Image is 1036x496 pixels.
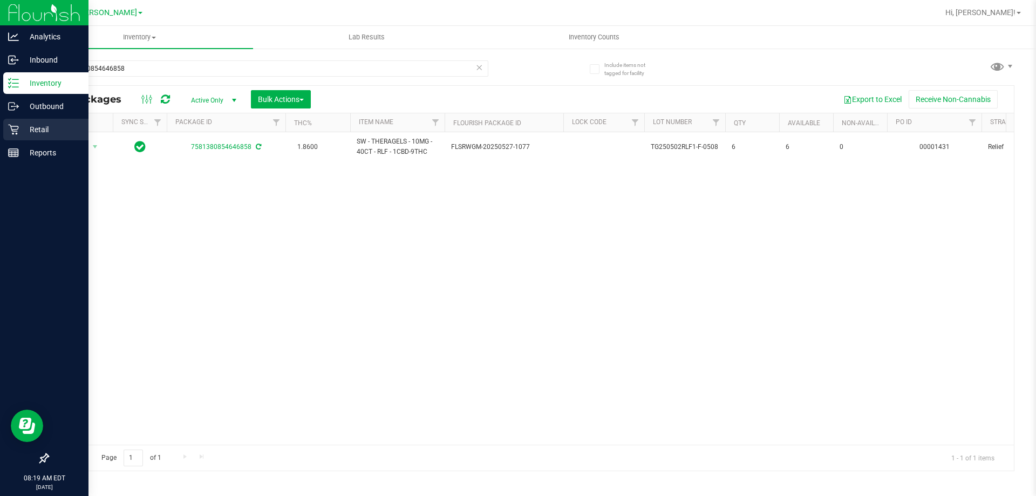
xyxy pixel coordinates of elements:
[26,32,253,42] span: Inventory
[8,124,19,135] inline-svg: Retail
[945,8,1015,17] span: Hi, [PERSON_NAME]!
[134,139,146,154] span: In Sync
[909,90,998,108] button: Receive Non-Cannabis
[92,450,170,466] span: Page of 1
[451,142,557,152] span: FLSRWGM-20250527-1077
[19,100,84,113] p: Outbound
[149,113,167,132] a: Filter
[453,119,521,127] a: Flourish Package ID
[19,77,84,90] p: Inventory
[292,139,323,155] span: 1.8600
[626,113,644,132] a: Filter
[734,119,746,127] a: Qty
[121,118,163,126] a: Sync Status
[943,450,1003,466] span: 1 - 1 of 1 items
[253,26,480,49] a: Lab Results
[919,143,950,151] a: 00001431
[572,118,606,126] a: Lock Code
[480,26,707,49] a: Inventory Counts
[258,95,304,104] span: Bulk Actions
[732,142,773,152] span: 6
[56,93,132,105] span: All Packages
[5,473,84,483] p: 08:19 AM EDT
[19,146,84,159] p: Reports
[26,26,253,49] a: Inventory
[651,142,719,152] span: TG250502RLF1-F-0508
[786,142,827,152] span: 6
[788,119,820,127] a: Available
[19,30,84,43] p: Analytics
[554,32,634,42] span: Inventory Counts
[964,113,982,132] a: Filter
[840,142,881,152] span: 0
[8,101,19,112] inline-svg: Outbound
[191,143,251,151] a: 7581380854646858
[836,90,909,108] button: Export to Excel
[251,90,311,108] button: Bulk Actions
[8,147,19,158] inline-svg: Reports
[5,483,84,491] p: [DATE]
[427,113,445,132] a: Filter
[294,119,312,127] a: THC%
[8,78,19,89] inline-svg: Inventory
[19,53,84,66] p: Inbound
[842,119,890,127] a: Non-Available
[990,118,1012,126] a: Strain
[357,137,438,157] span: SW - THERAGELS - 10MG - 40CT - RLF - 1CBD-9THC
[78,8,137,17] span: [PERSON_NAME]
[88,139,102,154] span: select
[359,118,393,126] a: Item Name
[334,32,399,42] span: Lab Results
[268,113,285,132] a: Filter
[175,118,212,126] a: Package ID
[604,61,658,77] span: Include items not tagged for facility
[11,410,43,442] iframe: Resource center
[653,118,692,126] a: Lot Number
[124,450,143,466] input: 1
[254,143,261,151] span: Sync from Compliance System
[47,60,488,77] input: Search Package ID, Item Name, SKU, Lot or Part Number...
[896,118,912,126] a: PO ID
[8,55,19,65] inline-svg: Inbound
[8,31,19,42] inline-svg: Analytics
[19,123,84,136] p: Retail
[707,113,725,132] a: Filter
[475,60,483,74] span: Clear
